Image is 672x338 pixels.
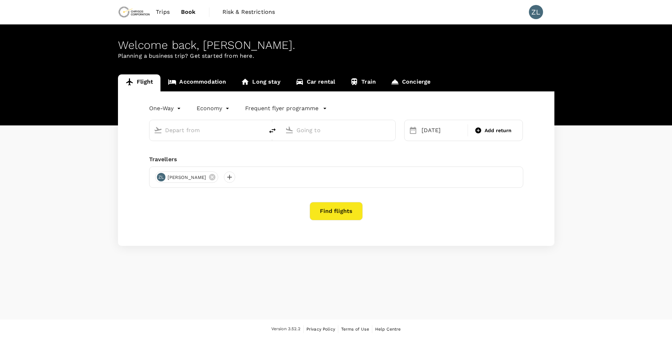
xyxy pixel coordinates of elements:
[160,74,233,91] a: Accommodation
[245,104,318,113] p: Frequent flyer programme
[233,74,288,91] a: Long stay
[271,326,300,333] span: Version 3.52.2
[156,8,170,16] span: Trips
[264,122,281,139] button: delete
[118,74,161,91] a: Flight
[157,173,165,181] div: ZL
[288,74,343,91] a: Car rental
[390,129,392,131] button: Open
[155,171,219,183] div: ZL[PERSON_NAME]
[306,327,335,332] span: Privacy Policy
[165,125,249,136] input: Depart from
[149,103,182,114] div: One-Way
[310,202,363,220] button: Find flights
[118,4,151,20] img: Chrysos Corporation
[245,104,327,113] button: Frequent flyer programme
[118,52,554,60] p: Planning a business trip? Get started from here.
[419,123,466,137] div: [DATE]
[181,8,196,16] span: Book
[163,174,211,181] span: [PERSON_NAME]
[529,5,543,19] div: ZL
[149,155,523,164] div: Travellers
[375,325,401,333] a: Help Centre
[485,127,512,134] span: Add return
[383,74,438,91] a: Concierge
[341,325,369,333] a: Terms of Use
[222,8,275,16] span: Risk & Restrictions
[306,325,335,333] a: Privacy Policy
[375,327,401,332] span: Help Centre
[297,125,380,136] input: Going to
[259,129,260,131] button: Open
[118,39,554,52] div: Welcome back , [PERSON_NAME] .
[197,103,231,114] div: Economy
[343,74,383,91] a: Train
[341,327,369,332] span: Terms of Use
